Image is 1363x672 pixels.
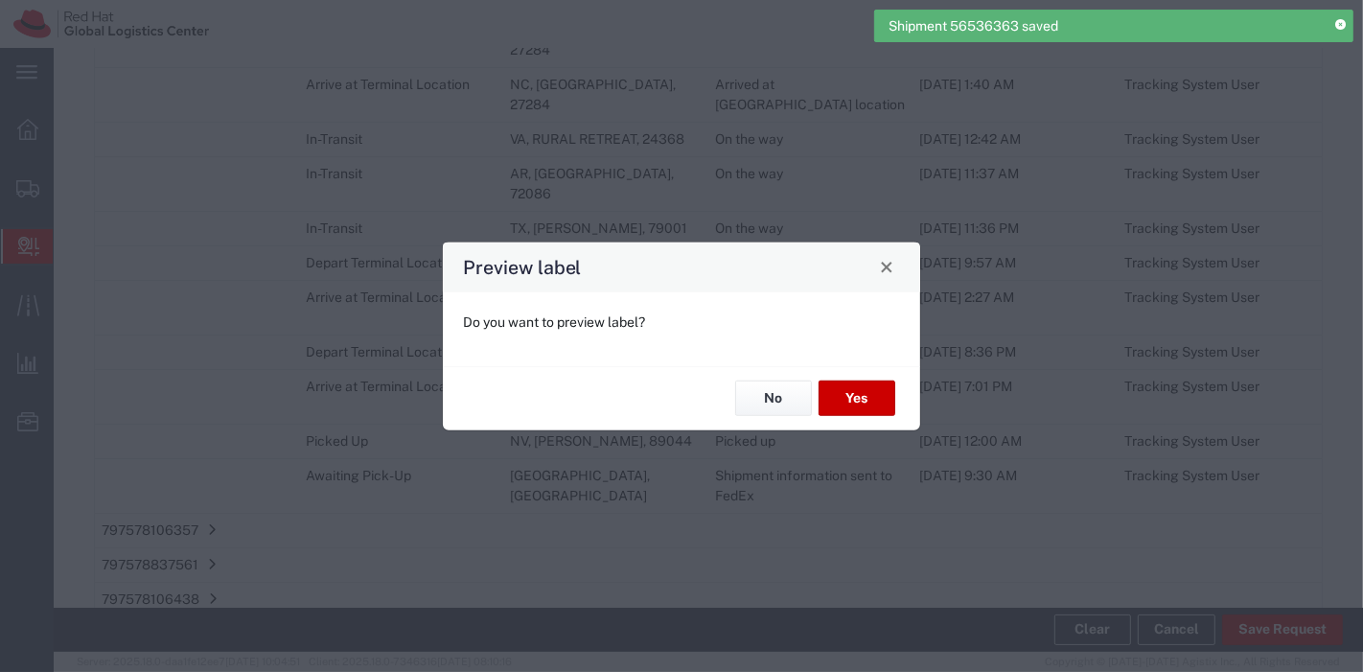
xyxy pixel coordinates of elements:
button: No [735,381,812,416]
span: Shipment 56536363 saved [889,16,1058,36]
h4: Preview label [463,253,582,281]
p: Do you want to preview label? [463,312,900,332]
button: Close [873,253,900,280]
button: Yes [819,381,895,416]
